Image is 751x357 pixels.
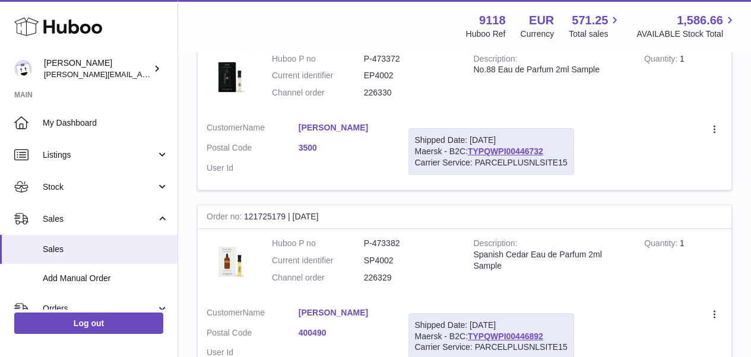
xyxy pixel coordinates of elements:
strong: EUR [529,12,554,28]
strong: Description [474,54,518,66]
dt: Channel order [272,87,364,98]
div: No.88 Eau de Parfum 2ml Sample [474,64,627,75]
div: Carrier Service: PARCELPLUSNLSITE15 [415,342,568,353]
dd: P-473382 [364,238,456,249]
span: Stock [43,181,156,193]
span: Orders [43,303,156,314]
a: 3500 [299,142,391,154]
div: Shipped Date: [DATE] [415,320,568,331]
a: TYPQWPI00446892 [468,332,543,341]
span: Sales [43,213,156,225]
span: [PERSON_NAME][EMAIL_ADDRESS][PERSON_NAME][DOMAIN_NAME] [44,69,302,79]
span: My Dashboard [43,117,169,129]
strong: Description [474,238,518,251]
dt: User Id [207,162,299,174]
td: 1 [635,229,731,298]
dd: P-473372 [364,53,456,65]
a: 1,586.66 AVAILABLE Stock Total [636,12,737,40]
a: [PERSON_NAME] [299,307,391,318]
td: 1 [635,44,731,114]
dt: Postal Code [207,142,299,157]
strong: 9118 [479,12,506,28]
a: 571.25 Total sales [569,12,622,40]
div: Shipped Date: [DATE] [415,135,568,146]
span: Add Manual Order [43,273,169,284]
dt: Current identifier [272,255,364,266]
dd: SP4002 [364,255,456,266]
dt: Current identifier [272,70,364,81]
dt: Huboo P no [272,53,364,65]
div: Huboo Ref [466,28,506,40]
span: Customer [207,123,243,132]
span: Total sales [569,28,622,40]
div: Carrier Service: PARCELPLUSNLSITE15 [415,157,568,168]
span: 571.25 [572,12,608,28]
dt: Name [207,307,299,321]
strong: Order no [207,212,244,224]
img: Spanish-Cedar-sample-cut-out-scaled.jpg [207,238,254,285]
strong: Quantity [644,238,680,251]
dd: 226330 [364,87,456,98]
dt: Huboo P no [272,238,364,249]
div: [PERSON_NAME] [44,58,151,80]
a: [PERSON_NAME] [299,122,391,133]
img: freddie.sawkins@czechandspeake.com [14,60,32,78]
a: TYPQWPI00446732 [468,146,543,156]
img: No.88-sample-cut-out-scaled.jpg [207,53,254,101]
span: Customer [207,308,243,317]
div: 121725179 | [DATE] [198,205,731,229]
div: Spanish Cedar Eau de Parfum 2ml Sample [474,249,627,272]
a: 400490 [299,327,391,339]
span: Listings [43,149,156,161]
span: 1,586.66 [677,12,723,28]
div: Maersk - B2C: [408,128,574,175]
dt: Channel order [272,272,364,283]
span: AVAILABLE Stock Total [636,28,737,40]
dt: Name [207,122,299,136]
dd: EP4002 [364,70,456,81]
a: Log out [14,313,163,334]
dt: Postal Code [207,327,299,342]
div: Currency [521,28,554,40]
dd: 226329 [364,272,456,283]
span: Sales [43,244,169,255]
strong: Quantity [644,54,680,66]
